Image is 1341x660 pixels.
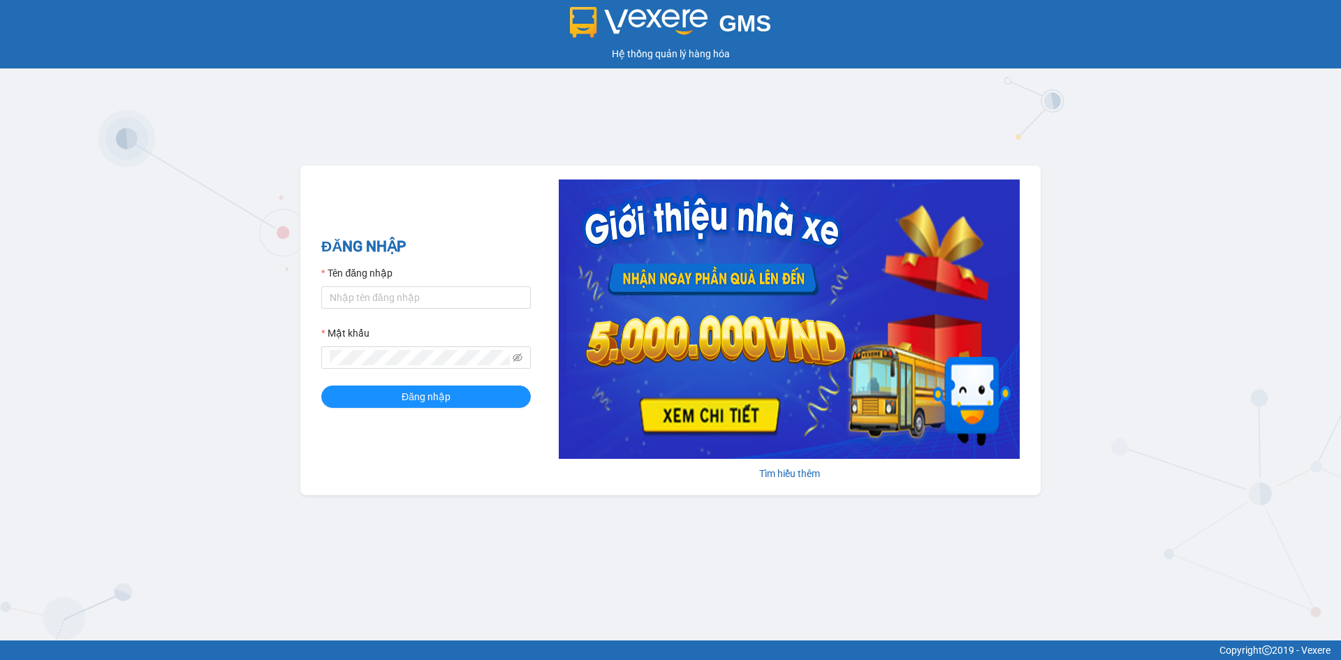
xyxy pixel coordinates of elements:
label: Tên đăng nhập [321,265,393,281]
span: GMS [719,10,771,36]
span: Đăng nhập [402,389,450,404]
input: Tên đăng nhập [321,286,531,309]
input: Mật khẩu [330,350,510,365]
img: logo 2 [570,7,708,38]
label: Mật khẩu [321,325,369,341]
div: Tìm hiểu thêm [559,466,1020,481]
span: copyright [1262,645,1272,655]
div: Hệ thống quản lý hàng hóa [3,46,1338,61]
button: Đăng nhập [321,386,531,408]
h2: ĐĂNG NHẬP [321,235,531,258]
img: banner-0 [559,179,1020,459]
a: GMS [570,21,772,32]
div: Copyright 2019 - Vexere [10,643,1331,658]
span: eye-invisible [513,353,522,362]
